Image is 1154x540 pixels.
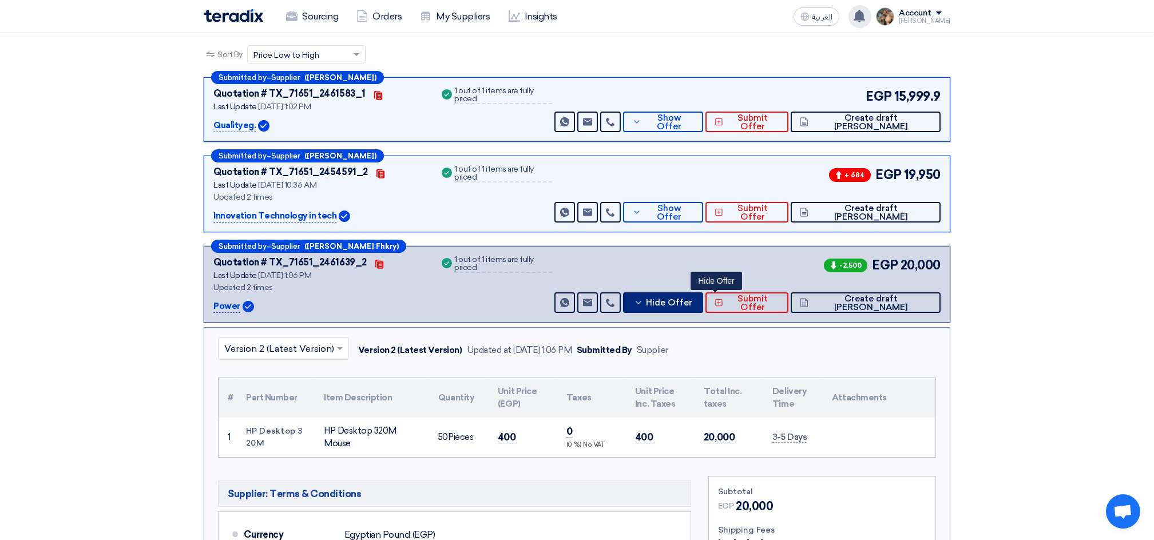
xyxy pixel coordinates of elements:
[213,87,366,101] div: Quotation # TX_71651_2461583_1
[213,191,426,203] div: Updated 2 times
[872,256,898,275] span: EGP
[204,9,263,22] img: Teradix logo
[271,74,300,81] span: Supplier
[705,292,788,313] button: Submit Offer
[899,9,931,18] div: Account
[315,378,429,418] th: Item Description
[213,102,257,112] span: Last Update
[219,152,267,160] span: Submitted by
[718,486,926,498] div: Subtotal
[454,165,552,182] div: 1 out of 1 items are fully priced
[429,418,489,457] td: Pieces
[258,271,311,280] span: [DATE] 1:06 PM
[726,295,779,312] span: Submit Offer
[237,418,315,457] td: HP Desktop 320M
[358,344,462,357] div: Version 2 (Latest Version)
[623,202,703,223] button: Show Offer
[213,119,256,133] p: Qualityeg.
[211,71,384,84] div: –
[467,344,572,357] div: Updated at [DATE] 1:06 PM
[718,524,926,536] div: Shipping Fees
[812,13,832,21] span: العربية
[644,114,694,131] span: Show Offer
[904,165,941,184] span: 19,950
[876,7,894,26] img: file_1710751448746.jpg
[213,180,257,190] span: Last Update
[498,431,516,443] span: 400
[213,271,257,280] span: Last Update
[644,204,694,221] span: Show Offer
[901,256,941,275] span: 20,000
[866,87,892,106] span: EGP
[454,87,552,104] div: 1 out of 1 items are fully priced
[829,168,871,182] span: + 684
[557,378,626,418] th: Taxes
[213,209,336,223] p: Innovation Technology in tech
[577,344,632,357] div: Submitted By
[438,432,448,442] span: 50
[211,149,384,162] div: –
[811,295,931,312] span: Create draft [PERSON_NAME]
[626,378,695,418] th: Unit Price Inc. Taxes
[213,256,367,269] div: Quotation # TX_71651_2461639_2
[695,378,763,418] th: Total Inc. taxes
[454,256,552,273] div: 1 out of 1 items are fully priced
[271,243,300,250] span: Supplier
[211,240,406,253] div: –
[646,299,692,307] span: Hide Offer
[253,49,319,61] span: Price Low to High
[218,481,691,507] h5: Supplier: Terms & Conditions
[705,112,788,132] button: Submit Offer
[277,4,347,29] a: Sourcing
[304,152,376,160] b: ([PERSON_NAME])
[347,4,411,29] a: Orders
[726,114,779,131] span: Submit Offer
[704,431,735,443] span: 20,000
[258,180,316,190] span: [DATE] 10:36 AM
[219,74,267,81] span: Submitted by
[691,272,742,290] div: Hide Offer
[258,120,269,132] img: Verified Account
[411,4,499,29] a: My Suppliers
[304,243,399,250] b: ([PERSON_NAME] Fhkry)
[213,281,426,293] div: Updated 2 times
[726,204,779,221] span: Submit Offer
[489,378,557,418] th: Unit Price (EGP)
[811,204,931,221] span: Create draft [PERSON_NAME]
[566,440,617,450] div: (0 %) No VAT
[823,378,935,418] th: Attachments
[791,112,941,132] button: Create draft [PERSON_NAME]
[339,211,350,222] img: Verified Account
[736,498,773,515] span: 20,000
[243,301,254,312] img: Verified Account
[875,165,902,184] span: EGP
[1106,494,1140,529] div: Open chat
[237,378,315,418] th: Part Number
[772,432,807,443] span: 3-5 Days
[219,418,237,457] td: 1
[213,300,240,313] p: Power
[894,87,941,106] span: 15,999.9
[718,500,734,512] span: EGP
[429,378,489,418] th: Quantity
[637,344,669,357] div: Supplier
[324,424,420,450] div: HP Desktop 320M Mouse
[705,202,788,223] button: Submit Offer
[213,165,368,179] div: Quotation # TX_71651_2454591_2
[304,74,376,81] b: ([PERSON_NAME])
[566,426,573,438] span: 0
[791,292,941,313] button: Create draft [PERSON_NAME]
[635,431,653,443] span: 400
[763,378,823,418] th: Delivery Time
[217,49,243,61] span: Sort By
[499,4,566,29] a: Insights
[811,114,931,131] span: Create draft [PERSON_NAME]
[791,202,941,223] button: Create draft [PERSON_NAME]
[623,292,703,313] button: Hide Offer
[219,378,237,418] th: #
[824,259,867,272] span: -2,500
[219,243,267,250] span: Submitted by
[623,112,703,132] button: Show Offer
[899,18,950,24] div: [PERSON_NAME]
[271,152,300,160] span: Supplier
